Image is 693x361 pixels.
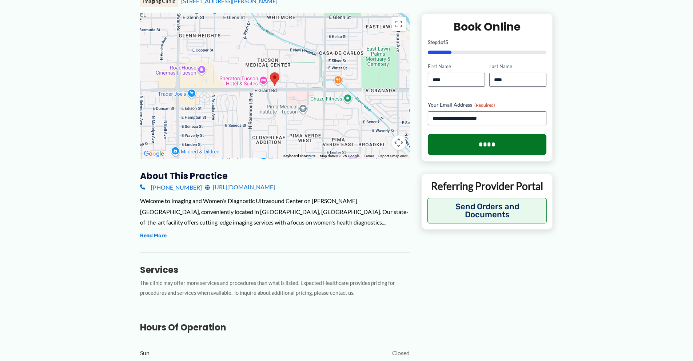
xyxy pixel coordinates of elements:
[391,135,406,150] button: Map camera controls
[489,63,546,70] label: Last Name
[140,348,150,358] span: Sun
[142,149,166,159] img: Google
[428,20,547,34] h2: Book Online
[142,149,166,159] a: Open this area in Google Maps (opens a new window)
[364,154,374,158] a: Terms (opens in new tab)
[392,348,410,358] span: Closed
[140,231,167,240] button: Read More
[428,40,547,45] p: Step of
[140,322,410,333] h3: Hours of Operation
[140,182,202,193] a: [PHONE_NUMBER]
[427,198,547,223] button: Send Orders and Documents
[140,170,410,182] h3: About this practice
[140,195,410,228] div: Welcome to Imaging and Women's Diagnostic Ultrasound Center on [PERSON_NAME][GEOGRAPHIC_DATA], co...
[205,182,275,193] a: [URL][DOMAIN_NAME]
[391,17,406,31] button: Toggle fullscreen view
[283,154,315,159] button: Keyboard shortcuts
[140,264,410,275] h3: Services
[320,154,359,158] span: Map data ©2025 Google
[428,101,547,108] label: Your Email Address
[427,179,547,193] p: Referring Provider Portal
[140,278,410,298] p: The clinic may offer more services and procedures than what is listed. Expected Healthcare provid...
[378,154,407,158] a: Report a map error
[445,39,448,45] span: 5
[438,39,441,45] span: 1
[474,102,495,108] span: (Required)
[428,63,485,70] label: First Name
